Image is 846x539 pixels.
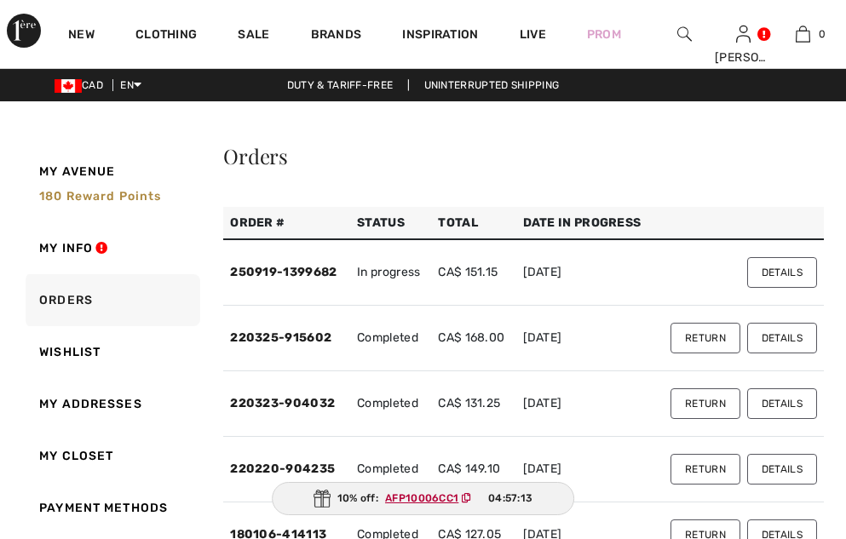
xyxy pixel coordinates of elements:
[135,27,197,45] a: Clothing
[7,14,41,48] img: 1ère Avenue
[311,27,362,45] a: Brands
[670,388,740,419] button: Return
[747,323,817,353] button: Details
[736,26,751,42] a: Sign In
[819,26,826,42] span: 0
[385,492,458,504] ins: AFP10006CC1
[670,454,740,485] button: Return
[22,430,200,482] a: My Closet
[431,306,515,371] td: CA$ 168.00
[516,371,655,437] td: [DATE]
[796,24,810,44] img: My Bag
[230,330,331,345] a: 220325-915602
[747,454,817,485] button: Details
[314,490,331,507] img: Gift.svg
[272,482,575,515] div: 10% off:
[350,306,431,371] td: Completed
[516,306,655,371] td: [DATE]
[516,239,655,306] td: [DATE]
[230,462,335,476] a: 220220-904235
[774,24,832,44] a: 0
[431,207,515,239] th: Total
[670,323,740,353] button: Return
[39,163,115,181] span: My Avenue
[120,79,141,91] span: EN
[747,257,817,288] button: Details
[350,207,431,239] th: Status
[488,490,532,506] span: 04:57:13
[516,207,655,239] th: Date in Progress
[39,189,161,204] span: 180 Reward points
[715,49,773,66] div: [PERSON_NAME]
[22,222,200,274] a: My Info
[55,79,110,91] span: CAD
[223,207,350,239] th: Order #
[431,239,515,306] td: CA$ 151.15
[516,437,655,502] td: [DATE]
[747,388,817,419] button: Details
[223,146,824,166] div: Orders
[520,26,546,43] a: Live
[402,27,478,45] span: Inspiration
[230,265,337,279] a: 250919-1399682
[22,326,200,378] a: Wishlist
[55,79,82,93] img: Canadian Dollar
[677,24,692,44] img: search the website
[431,437,515,502] td: CA$ 149.10
[22,274,200,326] a: Orders
[230,396,335,410] a: 220323-904032
[68,27,95,45] a: New
[238,27,269,45] a: Sale
[350,437,431,502] td: Completed
[350,239,431,306] td: In progress
[431,371,515,437] td: CA$ 131.25
[350,371,431,437] td: Completed
[737,488,829,530] iframe: Opens a widget where you can find more information
[587,26,621,43] a: Prom
[736,24,751,44] img: My Info
[22,482,200,534] a: Payment Methods
[22,378,200,430] a: My Addresses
